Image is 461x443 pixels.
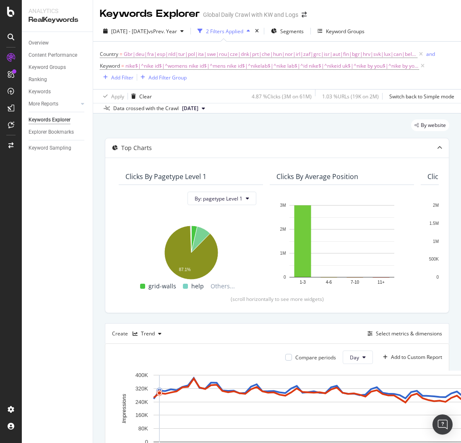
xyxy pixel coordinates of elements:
button: Add Filter [100,72,133,82]
div: Add to Custom Report [391,355,442,360]
span: help [191,281,204,291]
text: 80K [138,426,148,432]
div: Keyword Groups [29,63,66,72]
div: Add Filter Group [148,74,187,81]
button: Add to Custom Report [380,351,442,364]
div: Keywords Explorer [100,7,200,21]
text: 1.5M [430,221,439,226]
div: Trend [141,331,155,336]
span: = [120,50,122,58]
button: Day [343,351,373,364]
button: Clear [128,90,152,103]
button: By: pagetype Level 1 [188,192,256,205]
button: [DATE] - [DATE]vsPrev. Year [100,24,187,38]
button: Trend [129,327,165,340]
button: Add Filter Group [137,72,187,82]
text: 400K [135,372,148,378]
div: Keyword Sampling [29,144,71,153]
div: Select metrics & dimensions [376,330,442,337]
div: Top Charts [121,144,152,152]
button: and [426,50,435,58]
text: 240K [135,399,148,405]
div: Global Daily Crawl with KW and Logs [203,11,298,19]
div: Overview [29,39,49,47]
div: Content Performance [29,51,77,60]
div: Compare periods [295,354,336,361]
a: Keyword Sampling [29,144,87,153]
div: Add Filter [111,74,133,81]
text: 0 [284,275,286,280]
span: grid-walls [148,281,176,291]
span: Others... [207,281,238,291]
text: 11+ [378,280,385,285]
a: Keywords Explorer [29,116,87,124]
text: 2M [280,227,286,232]
svg: A chart. [276,201,407,291]
a: Explorer Bookmarks [29,128,87,137]
span: Gbr|deu|fra|esp|nld|tur|pol|ita|swe|rou|cze|dnk|prt|che|hun|nor|irl|zaf|grc|isr|aut|fin|bgr|hrv|s... [124,48,417,60]
a: Content Performance [29,51,87,60]
text: 160K [135,412,148,419]
button: Apply [100,90,124,103]
span: = [121,62,124,69]
text: 2M [433,203,439,208]
div: A chart. [125,221,256,281]
text: 3M [280,203,286,208]
div: Ranking [29,75,47,84]
span: By: pagetype Level 1 [195,195,242,202]
div: legacy label [411,119,449,131]
button: 2 Filters Applied [194,24,253,38]
div: times [253,27,260,35]
div: 1.03 % URLs ( 19K on 2M ) [322,93,379,100]
text: 1M [433,239,439,244]
div: Keywords Explorer [29,116,70,124]
button: Select metrics & dimensions [364,329,442,339]
div: More Reports [29,100,58,108]
span: nike$|^nike id$|^womens nike id$|^mens nike id$|^nikelab$|^nike lab$|^id nike$|^nikeid uk$|^nike ... [125,60,419,72]
div: Clicks By pagetype Level 1 [125,172,206,181]
span: Keyword [100,62,120,69]
div: 4.87 % Clicks ( 3M on 61M ) [252,93,312,100]
a: Ranking [29,75,87,84]
button: [DATE] [179,103,208,113]
text: 0 [436,275,439,280]
text: 1M [280,251,286,256]
a: More Reports [29,100,78,108]
div: Keyword Groups [326,28,365,35]
div: Create [112,327,165,340]
div: Open Intercom Messenger [432,414,453,435]
span: Country [100,50,118,58]
text: 7-10 [351,280,359,285]
div: RealKeywords [29,15,86,25]
div: Switch back to Simple mode [389,93,454,100]
div: Clear [139,93,152,100]
span: 2025 Feb. 11th [182,105,198,112]
text: 87.1% [179,267,190,272]
span: vs Prev. Year [148,28,177,35]
text: 1-3 [300,280,306,285]
div: Explorer Bookmarks [29,128,74,137]
span: Segments [280,28,304,35]
a: Overview [29,39,87,47]
div: Clicks By Average Position [276,172,358,181]
a: Keyword Groups [29,63,87,72]
span: Day [350,354,359,361]
button: Switch back to Simple mode [386,90,454,103]
div: Keywords [29,87,51,96]
a: Keywords [29,87,87,96]
div: Data crossed with the Crawl [113,105,179,112]
div: arrow-right-arrow-left [302,12,307,18]
text: 320K [135,385,148,392]
span: By website [421,123,446,128]
text: 4-6 [326,280,332,285]
button: Segments [268,24,307,38]
div: 2 Filters Applied [206,28,243,35]
div: (scroll horizontally to see more widgets) [115,295,439,303]
div: Apply [111,93,124,100]
div: Analytics [29,7,86,15]
button: Keyword Groups [314,24,368,38]
text: 500K [429,257,439,262]
text: Impressions [121,394,127,424]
